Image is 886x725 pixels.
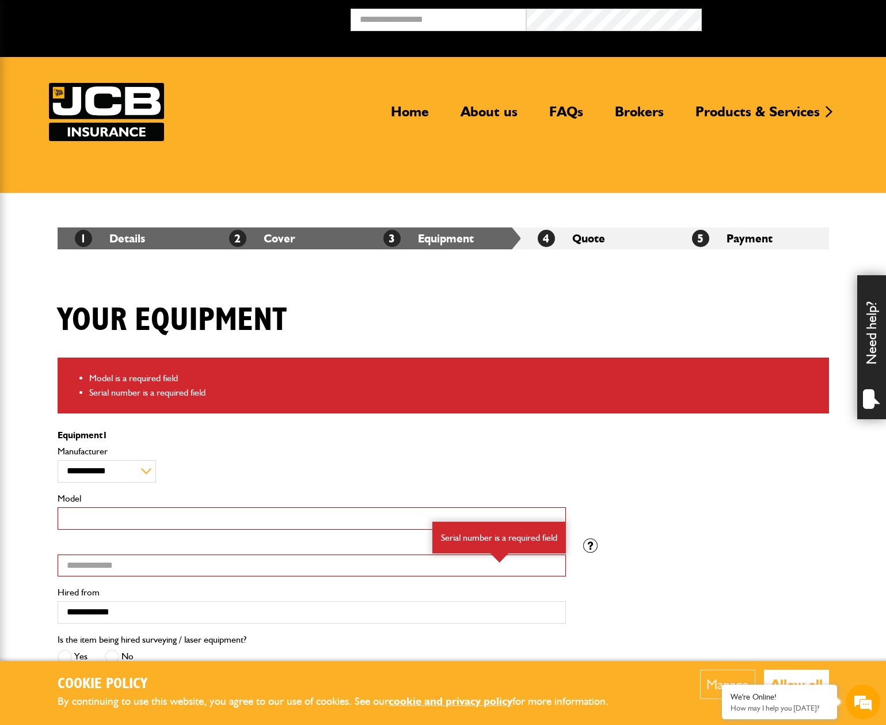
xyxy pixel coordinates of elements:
[58,447,566,456] label: Manufacturer
[490,553,508,563] img: error-box-arrow.svg
[538,230,555,247] span: 4
[229,230,246,247] span: 2
[229,231,295,245] a: 2Cover
[687,103,828,130] a: Products & Services
[49,83,164,141] img: JCB Insurance Services logo
[58,635,246,644] label: Is the item being hired surveying / laser equipment?
[857,275,886,419] div: Need help?
[700,670,755,699] button: Manage
[89,385,820,400] li: Serial number is a required field
[58,693,628,711] p: By continuing to use this website, you agree to our use of cookies. See our for more information.
[520,227,675,249] li: Quote
[58,431,566,440] p: Equipment
[58,675,628,693] h2: Cookie Policy
[675,227,829,249] li: Payment
[432,522,566,554] div: Serial number is a required field
[702,9,877,26] button: Broker Login
[541,103,592,130] a: FAQs
[606,103,672,130] a: Brokers
[692,230,709,247] span: 5
[105,650,134,664] label: No
[89,371,820,386] li: Model is a required field
[49,83,164,141] a: JCB Insurance Services
[452,103,526,130] a: About us
[102,430,108,441] span: 1
[731,704,828,712] p: How may I help you today?
[389,694,512,708] a: cookie and privacy policy
[731,692,828,702] div: We're Online!
[58,588,566,597] label: Hired from
[58,494,566,503] label: Model
[75,230,92,247] span: 1
[75,231,145,245] a: 1Details
[764,670,829,699] button: Allow all
[58,650,88,664] label: Yes
[382,103,438,130] a: Home
[366,227,520,249] li: Equipment
[58,301,287,340] h1: Your equipment
[383,230,401,247] span: 3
